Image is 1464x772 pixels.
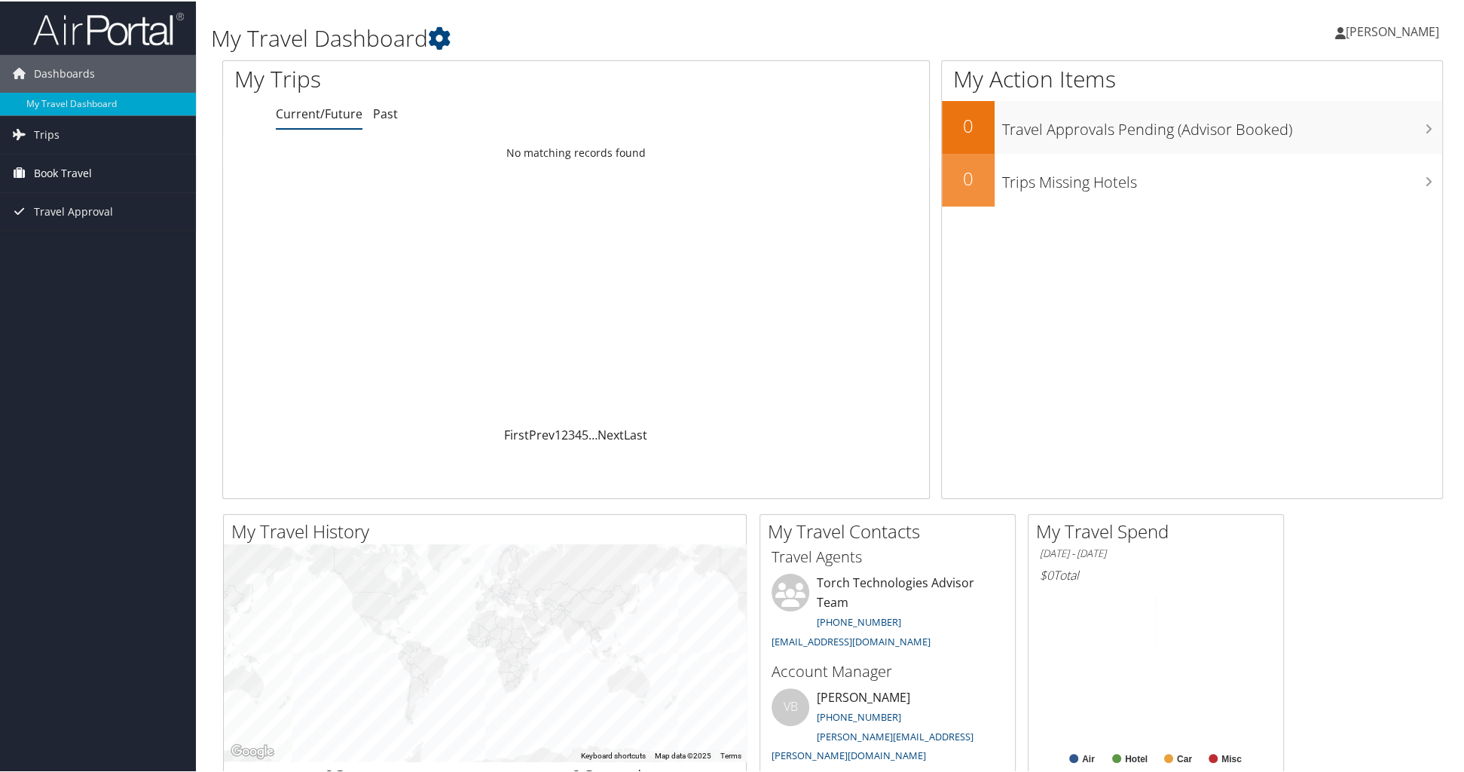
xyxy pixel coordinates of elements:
h1: My Action Items [942,62,1442,93]
a: Prev [529,425,555,442]
a: [EMAIL_ADDRESS][DOMAIN_NAME] [772,633,931,647]
text: Car [1177,752,1192,763]
a: Last [624,425,647,442]
a: First [504,425,529,442]
a: 4 [575,425,582,442]
h2: My Travel History [231,517,746,543]
span: $0 [1040,565,1053,582]
h3: Account Manager [772,660,1004,681]
h2: 0 [942,164,995,190]
h2: My Travel Spend [1036,517,1283,543]
span: [PERSON_NAME] [1346,22,1439,38]
span: Dashboards [34,54,95,91]
span: … [588,425,598,442]
span: Trips [34,115,60,152]
a: Terms (opens in new tab) [720,750,741,758]
a: 1 [555,425,561,442]
a: [PHONE_NUMBER] [817,614,901,627]
h3: Travel Agents [772,545,1004,566]
a: 0Travel Approvals Pending (Advisor Booked) [942,100,1442,152]
h2: My Travel Contacts [768,517,1015,543]
span: Map data ©2025 [655,750,711,758]
div: VB [772,687,809,725]
a: 2 [561,425,568,442]
h1: My Travel Dashboard [211,21,1040,53]
span: Book Travel [34,153,92,191]
a: Open this area in Google Maps (opens a new window) [228,740,277,760]
a: 3 [568,425,575,442]
img: Google [228,740,277,760]
a: [PERSON_NAME] [1335,8,1454,53]
li: [PERSON_NAME] [764,687,1011,767]
span: Travel Approval [34,191,113,229]
button: Keyboard shortcuts [581,749,646,760]
a: Past [373,104,398,121]
h6: Total [1040,565,1272,582]
a: 0Trips Missing Hotels [942,152,1442,205]
li: Torch Technologies Advisor Team [764,572,1011,653]
a: Next [598,425,624,442]
a: [PHONE_NUMBER] [817,709,901,722]
a: Current/Future [276,104,362,121]
h3: Trips Missing Hotels [1002,163,1442,191]
a: 5 [582,425,588,442]
text: Air [1082,752,1095,763]
text: Hotel [1125,752,1148,763]
h2: 0 [942,112,995,137]
h3: Travel Approvals Pending (Advisor Booked) [1002,110,1442,139]
td: No matching records found [223,138,929,165]
h1: My Trips [234,62,623,93]
text: Misc [1221,752,1242,763]
a: [PERSON_NAME][EMAIL_ADDRESS][PERSON_NAME][DOMAIN_NAME] [772,728,973,761]
h6: [DATE] - [DATE] [1040,545,1272,559]
img: airportal-logo.png [33,10,184,45]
